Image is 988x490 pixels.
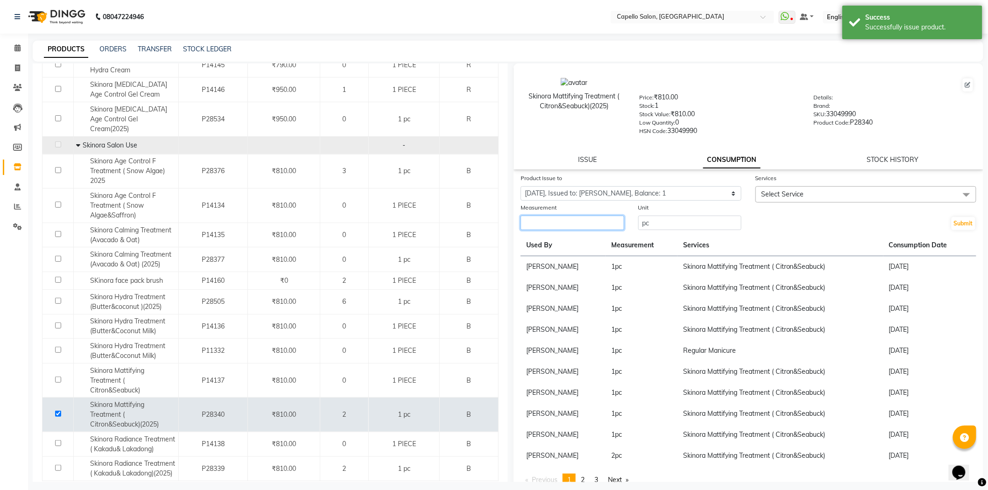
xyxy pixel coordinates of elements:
[272,167,296,175] span: ₹810.00
[521,174,562,182] label: Product Issue to
[883,445,977,466] td: [DATE]
[342,410,346,419] span: 2
[467,231,472,239] span: B
[342,255,346,264] span: 0
[272,231,296,239] span: ₹810.00
[521,203,557,212] label: Measurement
[639,102,655,110] label: Stock:
[606,319,677,340] td: 1
[814,110,826,119] label: SKU:
[762,190,804,198] span: Select Service
[90,191,156,219] span: Skinora Age Control F Treatment ( Snow Algae&Saffron)
[467,201,472,210] span: B
[342,85,346,94] span: 1
[202,346,225,355] span: P11332
[398,167,410,175] span: 1 pc
[615,304,622,313] span: pc
[532,476,558,484] span: Previous
[581,476,585,484] span: 2
[639,110,670,119] label: Stock Value:
[99,45,127,53] a: ORDERS
[606,340,677,361] td: 1
[615,430,622,439] span: pc
[639,101,800,114] div: 1
[615,409,622,418] span: pc
[521,277,606,298] td: [PERSON_NAME]
[90,459,175,477] span: Skinora Radiance Treatment ( Kakadu& Lakadong)(2025)
[202,231,225,239] span: P14135
[467,255,472,264] span: B
[90,80,167,98] span: Skinora [MEDICAL_DATA] Age Control Gel Cream
[814,119,850,127] label: Product Code:
[467,376,472,385] span: B
[639,126,800,139] div: 33049990
[521,235,606,256] th: Used By
[867,155,919,164] a: STOCK HISTORY
[677,445,883,466] td: Skinora Mattifying Treatment ( Citron&Seabuck)
[677,256,883,278] td: Skinora Mattifying Treatment ( Citron&Seabuck)
[90,276,163,285] span: SKinora face pack brush
[342,115,346,123] span: 0
[883,235,977,256] th: Consumption Date
[342,167,346,175] span: 3
[202,440,225,448] span: P14138
[398,297,410,306] span: 1 pc
[467,440,472,448] span: B
[467,276,472,285] span: B
[521,340,606,361] td: [PERSON_NAME]
[183,45,232,53] a: STOCK LEDGER
[202,167,225,175] span: P28376
[272,322,296,330] span: ₹810.00
[402,141,405,149] span: -
[578,155,597,164] a: ISSUE
[392,276,416,285] span: 1 PIECE
[342,440,346,448] span: 0
[342,346,346,355] span: 0
[866,22,975,32] div: Successfully issue product.
[606,424,677,445] td: 1
[814,93,833,102] label: Details:
[677,319,883,340] td: Skinora Mattifying Treatment ( Citron&Seabuck)
[280,276,288,285] span: ₹0
[202,322,225,330] span: P14136
[677,424,883,445] td: Skinora Mattifying Treatment ( Citron&Seabuck)
[639,93,654,102] label: Price:
[883,424,977,445] td: [DATE]
[467,346,472,355] span: B
[521,319,606,340] td: [PERSON_NAME]
[202,276,225,285] span: P14160
[952,217,975,230] button: Submit
[90,435,175,453] span: Skinora Radiance Treatment ( Kakadu& Lakadong)
[272,61,296,69] span: ₹790.00
[272,255,296,264] span: ₹810.00
[342,322,346,330] span: 0
[615,262,622,271] span: pc
[814,102,831,110] label: Brand:
[594,476,598,484] span: 3
[606,235,677,256] th: Measurement
[639,118,800,131] div: 0
[90,157,165,185] span: Skinora Age Control F Treatment ( Snow Algae) 2025
[467,297,472,306] span: B
[638,203,649,212] label: Unit
[521,361,606,382] td: [PERSON_NAME]
[202,115,225,123] span: P28534
[615,283,622,292] span: pc
[392,440,416,448] span: 1 PIECE
[603,474,633,486] a: Next
[883,298,977,319] td: [DATE]
[467,115,472,123] span: R
[615,388,622,397] span: pc
[521,382,606,403] td: [PERSON_NAME]
[883,403,977,424] td: [DATE]
[521,256,606,278] td: [PERSON_NAME]
[639,127,667,135] label: HSN Code:
[202,297,225,306] span: P28505
[615,367,622,376] span: pc
[677,277,883,298] td: Skinora Mattifying Treatment ( Citron&Seabuck)
[639,119,675,127] label: Low Quantity:
[606,445,677,466] td: 2
[90,56,161,74] span: Skinora Hyaluronic Acid Hydra Cream
[103,4,144,30] b: 08047224946
[398,255,410,264] span: 1 pc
